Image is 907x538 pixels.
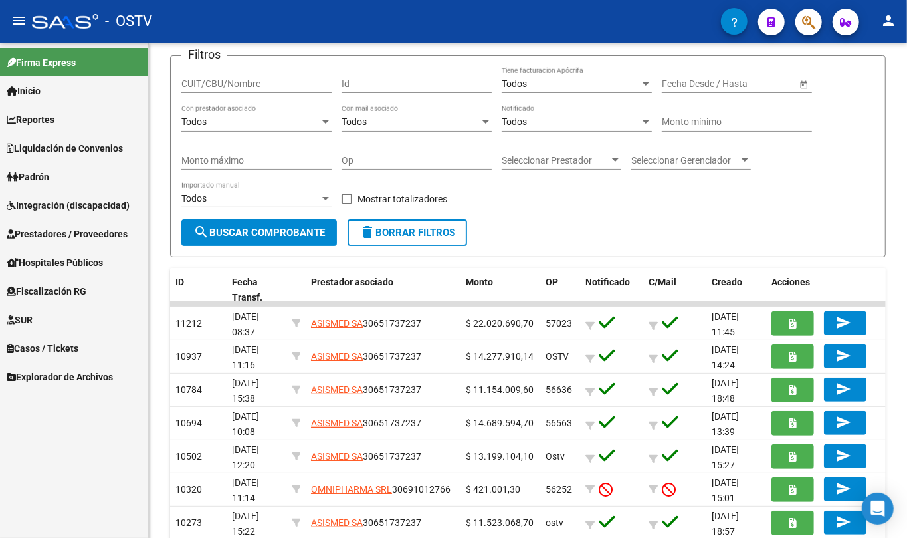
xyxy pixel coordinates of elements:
div: Dominio: [DOMAIN_NAME] [35,35,149,45]
button: Open calendar [797,77,811,91]
div: Open Intercom Messenger [862,493,894,525]
span: [DATE] 18:48 [712,378,739,404]
span: 11212 [175,318,202,329]
span: - OSTV [105,7,152,36]
span: C/Mail [649,277,676,287]
mat-icon: send [835,348,851,364]
mat-icon: search [193,224,209,240]
span: OSTV [546,351,569,362]
datatable-header-cell: Prestador asociado [306,268,460,312]
img: tab_keywords_by_traffic_grey.svg [142,77,152,88]
span: ASISMED SA [311,351,363,362]
span: Hospitales Públicos [7,255,103,270]
span: 10937 [175,351,202,362]
span: Seleccionar Gerenciador [631,155,739,166]
span: Fiscalización RG [7,284,86,299]
span: ostv [546,517,563,528]
button: Buscar Comprobante [181,219,337,246]
span: Integración (discapacidad) [7,198,130,213]
span: 57023 [546,318,572,329]
div: Dominio [70,78,102,87]
span: Todos [502,78,527,89]
span: [DATE] 11:14 [232,477,259,503]
span: 56563 [546,418,572,428]
span: 30651737237 [311,418,421,428]
span: ASISMED SA [311,418,363,428]
mat-icon: send [835,448,851,464]
datatable-header-cell: Notificado [580,268,643,312]
img: website_grey.svg [21,35,32,45]
span: ASISMED SA [311,451,363,462]
span: 10784 [175,384,202,395]
span: [DATE] 13:39 [712,411,739,437]
span: $ 11.154.009,60 [466,384,534,395]
span: 56252 [546,484,572,495]
span: Liquidación de Convenios [7,141,123,156]
input: Fecha inicio [662,78,710,90]
mat-icon: send [835,481,851,497]
mat-icon: send [835,381,851,397]
span: [DATE] 14:24 [712,344,739,370]
span: Prestador asociado [311,277,393,287]
datatable-header-cell: Creado [706,268,766,312]
span: Fecha Transf. [232,277,262,303]
span: [DATE] 11:16 [232,344,259,370]
mat-icon: person [880,13,896,29]
span: Firma Express [7,55,76,70]
h3: Filtros [181,45,227,64]
datatable-header-cell: C/Mail [643,268,706,312]
span: $ 421.001,30 [466,484,520,495]
span: 10320 [175,484,202,495]
span: Mostrar totalizadores [357,191,447,207]
span: $ 22.020.690,70 [466,318,534,329]
span: [DATE] 18:57 [712,511,739,537]
datatable-header-cell: Acciones [766,268,886,312]
span: 10694 [175,418,202,428]
span: 30651737237 [311,384,421,395]
span: Buscar Comprobante [193,227,325,239]
img: logo_orange.svg [21,21,32,32]
span: Prestadores / Proveedores [7,227,128,241]
span: Todos [342,116,367,127]
span: Monto [466,277,493,287]
span: [DATE] 12:20 [232,444,259,470]
span: ASISMED SA [311,318,363,329]
span: OP [546,277,558,287]
span: Todos [181,193,207,203]
span: Ostv [546,451,565,462]
span: ASISMED SA [311,517,363,528]
span: Todos [181,116,207,127]
span: 30651737237 [311,318,421,329]
span: $ 14.277.910,14 [466,351,534,362]
span: Padrón [7,170,49,184]
span: [DATE] 11:45 [712,311,739,337]
span: Acciones [771,277,810,287]
span: [DATE] 15:01 [712,477,739,503]
mat-icon: delete [359,224,375,240]
span: $ 14.689.594,70 [466,418,534,428]
input: Fecha fin [722,78,787,90]
span: Todos [502,116,527,127]
span: SUR [7,313,33,327]
span: 30691012766 [311,484,451,495]
datatable-header-cell: ID [170,268,227,312]
span: 10273 [175,517,202,528]
span: [DATE] 10:08 [232,411,259,437]
span: Reportes [7,112,54,127]
span: 30651737237 [311,451,421,462]
mat-icon: send [835,414,851,430]
div: v 4.0.25 [37,21,65,32]
span: Borrar Filtros [359,227,455,239]
span: ASISMED SA [311,384,363,395]
span: $ 13.199.104,10 [466,451,534,462]
span: OMNIPHARMA SRL [311,484,392,495]
img: tab_domain_overview_orange.svg [55,77,66,88]
span: Casos / Tickets [7,341,78,356]
span: 30651737237 [311,517,421,528]
datatable-header-cell: Fecha Transf. [227,268,286,312]
span: Seleccionar Prestador [502,155,609,166]
span: 30651737237 [311,351,421,362]
span: [DATE] 15:22 [232,511,259,537]
mat-icon: send [835,514,851,530]
span: [DATE] 15:27 [712,444,739,470]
